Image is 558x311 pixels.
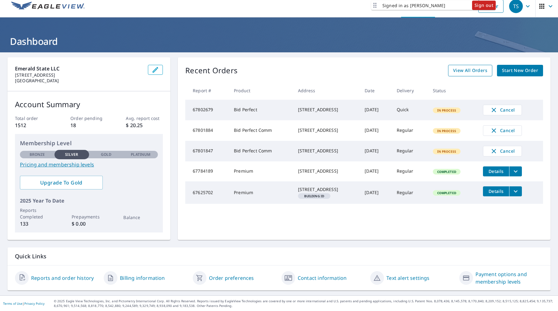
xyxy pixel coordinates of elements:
a: Text alert settings [386,274,429,282]
button: filesDropdownBtn-67784189 [509,166,522,176]
p: $ 20.25 [126,122,163,129]
p: [GEOGRAPHIC_DATA] [15,78,143,84]
p: Balance [123,214,158,221]
a: Contact information [298,274,347,282]
button: Cancel [483,105,522,115]
td: 67801847 [185,141,229,161]
span: Completed [433,191,460,195]
p: Emerald State LLC [15,65,143,72]
td: Regular [392,120,428,141]
td: Quick [392,100,428,120]
a: Order preferences [209,274,254,282]
p: [STREET_ADDRESS] [15,72,143,78]
p: Reports Completed [20,207,54,220]
a: Billing information [120,274,165,282]
p: Silver [65,152,78,157]
p: Total order [15,115,52,122]
div: [STREET_ADDRESS] [298,127,355,133]
a: Terms of Use [3,301,22,306]
td: [DATE] [360,100,391,120]
td: [DATE] [360,141,391,161]
p: Gold [101,152,111,157]
img: EV Logo [11,2,85,11]
td: Bid Perfect Comm [229,141,293,161]
span: View All Orders [453,67,487,74]
span: Cancel [489,127,515,134]
td: [DATE] [360,181,391,204]
td: Regular [392,161,428,181]
em: Building ID [304,194,324,198]
td: 67784189 [185,161,229,181]
a: Privacy Policy [24,301,45,306]
td: 67625702 [185,181,229,204]
p: $ 0.00 [72,220,106,227]
p: | [3,302,45,305]
span: Sign out [475,2,493,9]
th: Delivery [392,81,428,100]
span: Completed [433,170,460,174]
h1: Dashboard [7,35,551,48]
td: Premium [229,161,293,181]
td: 67802679 [185,100,229,120]
button: Cancel [483,125,522,136]
p: 133 [20,220,54,227]
td: Regular [392,141,428,161]
a: Pricing and membership levels [20,161,158,168]
div: [STREET_ADDRESS] [298,168,355,174]
span: Details [487,168,505,174]
span: Start New Order [502,67,538,74]
th: Date [360,81,391,100]
p: 18 [70,122,107,129]
p: Avg. report cost [126,115,163,122]
span: Cancel [489,147,515,155]
td: Bid Perfect Comm [229,120,293,141]
th: Product [229,81,293,100]
p: Membership Level [20,139,158,147]
a: Reports and order history [31,274,94,282]
span: Cancel [489,106,515,114]
button: Sign out [472,1,496,10]
th: Address [293,81,360,100]
a: Payment options and membership levels [475,270,543,285]
p: © 2025 Eagle View Technologies, Inc. and Pictometry International Corp. All Rights Reserved. Repo... [54,299,555,308]
th: Status [428,81,478,100]
p: Prepayments [72,213,106,220]
span: In Process [433,129,460,133]
p: Signed in as [PERSON_NAME] [382,2,445,9]
th: Report # [185,81,229,100]
span: In Process [433,149,460,154]
a: Start New Order [497,65,543,76]
a: Upgrade To Gold [20,176,103,189]
td: Bid Perfect [229,100,293,120]
p: Account Summary [15,99,163,110]
button: filesDropdownBtn-67625702 [509,186,522,196]
td: [DATE] [360,120,391,141]
span: Details [487,188,505,194]
div: [STREET_ADDRESS] [298,107,355,113]
p: Quick Links [15,252,543,260]
div: [STREET_ADDRESS] [298,148,355,154]
p: Order pending [70,115,107,122]
p: Platinum [131,152,150,157]
button: Cancel [483,146,522,156]
td: Premium [229,181,293,204]
a: View All Orders [448,65,492,76]
p: 1512 [15,122,52,129]
span: In Process [433,108,460,112]
td: [DATE] [360,161,391,181]
td: 67801884 [185,120,229,141]
div: [STREET_ADDRESS] [298,186,355,193]
td: Regular [392,181,428,204]
span: Upgrade To Gold [25,179,98,186]
p: 2025 Year To Date [20,197,158,204]
p: Bronze [30,152,45,157]
p: Recent Orders [185,65,238,76]
button: detailsBtn-67784189 [483,166,509,176]
button: detailsBtn-67625702 [483,186,509,196]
